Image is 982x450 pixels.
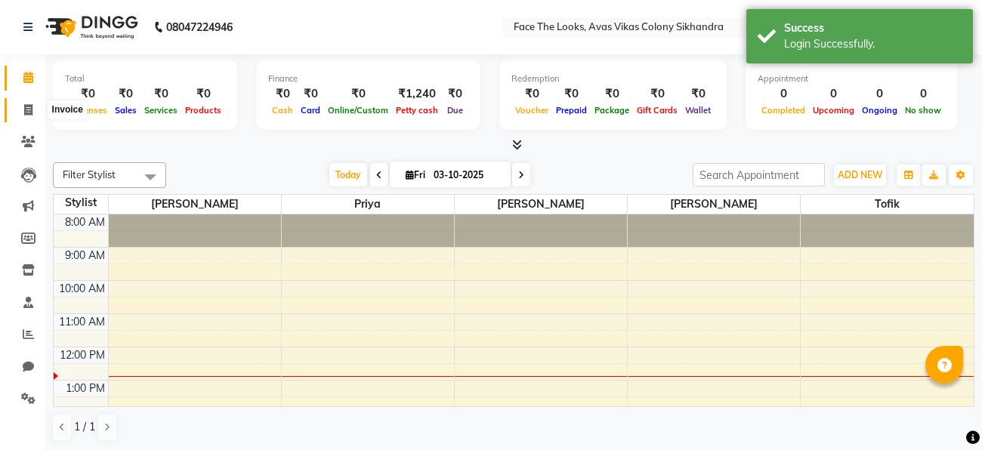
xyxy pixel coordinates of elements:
span: Card [297,105,324,116]
div: ₹0 [111,85,141,103]
span: Wallet [681,105,715,116]
div: Success [784,20,962,36]
span: Completed [758,105,809,116]
div: 8:00 AM [62,214,108,230]
div: ₹0 [268,85,297,103]
span: Voucher [511,105,552,116]
span: Package [591,105,633,116]
span: Prepaid [552,105,591,116]
span: Upcoming [809,105,858,116]
span: [PERSON_NAME] [455,195,627,214]
div: ₹0 [552,85,591,103]
span: Online/Custom [324,105,392,116]
div: Finance [268,72,468,85]
span: Today [329,163,367,186]
div: 0 [758,85,809,103]
b: 08047224946 [166,6,233,48]
input: Search Appointment [693,163,825,186]
input: 2025-10-03 [429,164,505,186]
div: 11:00 AM [56,314,108,330]
span: ADD NEW [838,169,882,180]
div: ₹0 [141,85,181,103]
div: ₹0 [181,85,225,103]
div: ₹0 [511,85,552,103]
div: Invoice [48,101,87,119]
div: 0 [901,85,945,103]
div: 0 [858,85,901,103]
span: Gift Cards [633,105,681,116]
span: Ongoing [858,105,901,116]
div: Redemption [511,72,715,85]
span: [PERSON_NAME] [628,195,800,214]
span: 1 / 1 [74,419,95,435]
div: Total [65,72,225,85]
span: Services [141,105,181,116]
div: ₹0 [442,85,468,103]
span: [PERSON_NAME] [109,195,281,214]
div: ₹0 [297,85,324,103]
span: Due [443,105,467,116]
div: Login Successfully. [784,36,962,52]
div: ₹0 [65,85,111,103]
div: ₹0 [681,85,715,103]
div: 0 [809,85,858,103]
img: logo [39,6,142,48]
span: Products [181,105,225,116]
span: Fri [402,169,429,180]
span: Petty cash [392,105,442,116]
span: Sales [111,105,141,116]
span: No show [901,105,945,116]
div: 1:00 PM [63,381,108,396]
span: Cash [268,105,297,116]
div: 12:00 PM [57,347,108,363]
div: 10:00 AM [56,281,108,297]
div: ₹1,240 [392,85,442,103]
div: 9:00 AM [62,248,108,264]
span: Filter Stylist [63,168,116,180]
span: Tofik [801,195,974,214]
div: Stylist [54,195,108,211]
div: ₹0 [324,85,392,103]
span: Priya [282,195,454,214]
button: ADD NEW [834,165,886,186]
div: ₹0 [591,85,633,103]
div: ₹0 [633,85,681,103]
div: Appointment [758,72,945,85]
